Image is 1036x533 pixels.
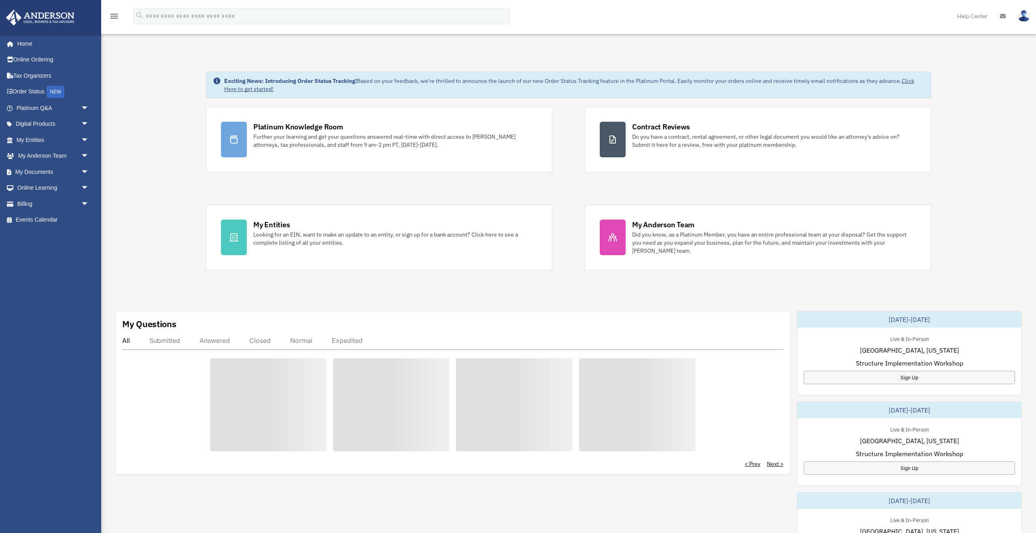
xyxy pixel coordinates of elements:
[290,336,312,345] div: Normal
[767,460,783,468] a: Next >
[6,52,101,68] a: Online Ordering
[1018,10,1030,22] img: User Pic
[884,515,935,524] div: Live & In-Person
[884,334,935,343] div: Live & In-Person
[81,132,97,148] span: arrow_drop_down
[6,196,101,212] a: Billingarrow_drop_down
[632,231,916,255] div: Did you know, as a Platinum Member, you have an entire professional team at your disposal? Get th...
[224,77,357,85] strong: Exciting News: Introducing Order Status Tracking!
[797,493,1021,509] div: [DATE]-[DATE]
[135,11,144,20] i: search
[585,107,931,172] a: Contract Reviews Do you have a contract, rental agreement, or other legal document you would like...
[4,10,77,25] img: Anderson Advisors Platinum Portal
[206,205,552,270] a: My Entities Looking for an EIN, want to make an update to an entity, or sign up for a bank accoun...
[253,133,537,149] div: Further your learning and get your questions answered real-time with direct access to [PERSON_NAM...
[884,425,935,433] div: Live & In-Person
[81,100,97,116] span: arrow_drop_down
[745,460,760,468] a: < Prev
[804,461,1015,475] a: Sign Up
[109,11,119,21] i: menu
[6,68,101,84] a: Tax Organizers
[249,336,271,345] div: Closed
[253,220,290,230] div: My Entities
[856,449,963,459] span: Structure Implementation Workshop
[81,164,97,180] span: arrow_drop_down
[6,116,101,132] a: Digital Productsarrow_drop_down
[81,116,97,133] span: arrow_drop_down
[6,36,97,52] a: Home
[206,107,552,172] a: Platinum Knowledge Room Further your learning and get your questions answered real-time with dire...
[149,336,180,345] div: Submitted
[47,86,64,98] div: NEW
[804,371,1015,384] a: Sign Up
[632,133,916,149] div: Do you have a contract, rental agreement, or other legal document you would like an attorney's ad...
[6,84,101,100] a: Order StatusNEW
[585,205,931,270] a: My Anderson Team Did you know, as a Platinum Member, you have an entire professional team at your...
[109,14,119,21] a: menu
[860,345,959,355] span: [GEOGRAPHIC_DATA], [US_STATE]
[253,231,537,247] div: Looking for an EIN, want to make an update to an entity, or sign up for a bank account? Click her...
[200,336,230,345] div: Answered
[632,122,690,132] div: Contract Reviews
[856,358,963,368] span: Structure Implementation Workshop
[797,402,1021,418] div: [DATE]-[DATE]
[6,164,101,180] a: My Documentsarrow_drop_down
[81,196,97,212] span: arrow_drop_down
[81,148,97,165] span: arrow_drop_down
[81,180,97,197] span: arrow_drop_down
[122,318,176,330] div: My Questions
[6,180,101,196] a: Online Learningarrow_drop_down
[6,100,101,116] a: Platinum Q&Aarrow_drop_down
[860,436,959,446] span: [GEOGRAPHIC_DATA], [US_STATE]
[224,77,914,93] a: Click Here to get started!
[6,132,101,148] a: My Entitiesarrow_drop_down
[6,212,101,228] a: Events Calendar
[122,336,130,345] div: All
[797,311,1021,328] div: [DATE]-[DATE]
[6,148,101,164] a: My Anderson Teamarrow_drop_down
[224,77,924,93] div: Based on your feedback, we're thrilled to announce the launch of our new Order Status Tracking fe...
[332,336,363,345] div: Expedited
[253,122,343,132] div: Platinum Knowledge Room
[632,220,694,230] div: My Anderson Team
